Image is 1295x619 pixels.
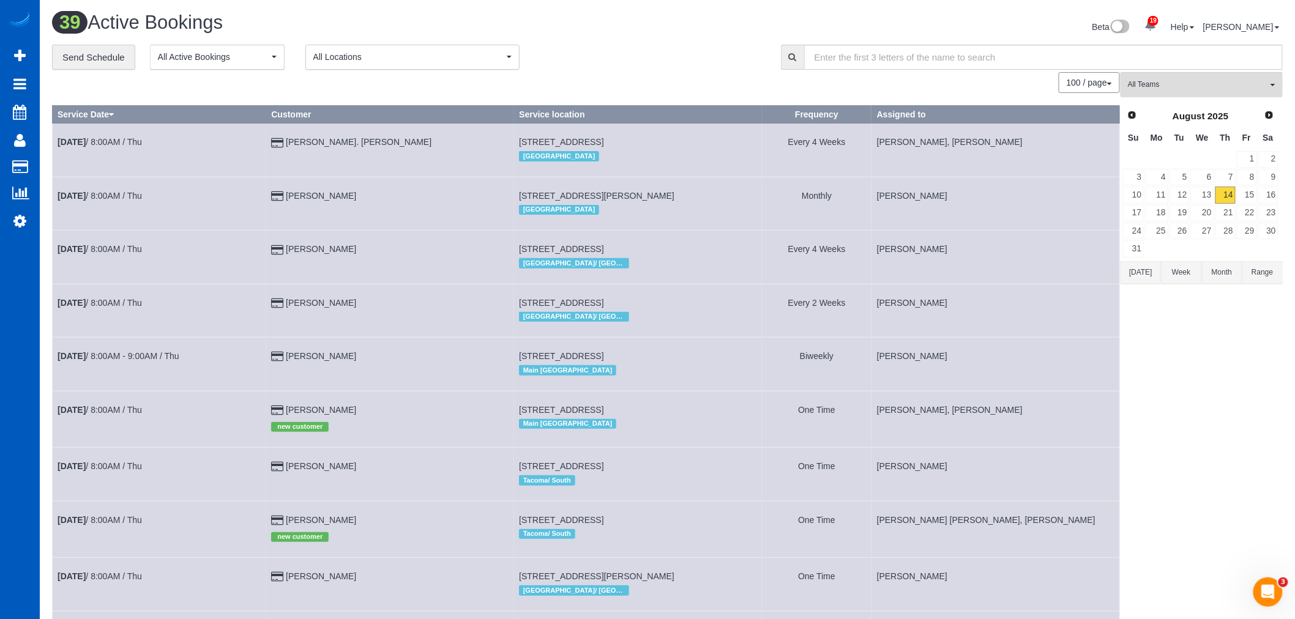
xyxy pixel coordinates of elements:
div: Location [519,148,756,164]
span: Saturday [1263,133,1274,143]
a: [DATE]/ 8:00AM / Thu [58,244,142,254]
span: Tacoma/ South [519,529,575,539]
td: Assigned to [871,448,1119,501]
th: Service Date [53,106,266,124]
td: Frequency [762,558,872,611]
a: 12 [1170,187,1190,203]
span: August [1173,111,1205,121]
b: [DATE] [58,405,86,415]
td: Customer [266,448,514,501]
a: Beta [1092,22,1130,32]
td: Schedule date [53,177,266,230]
b: [DATE] [58,244,86,254]
i: Credit Card Payment [271,406,283,415]
td: Assigned to [871,558,1119,611]
span: All Teams [1128,80,1267,90]
div: Location [519,362,756,378]
a: 23 [1258,205,1278,221]
td: Schedule date [53,124,266,177]
a: 24 [1123,223,1144,239]
a: 15 [1237,187,1257,203]
span: Tuesday [1174,133,1184,143]
button: Month [1202,261,1242,284]
a: [PERSON_NAME] [286,298,356,308]
b: [DATE] [58,137,86,147]
td: Schedule date [53,391,266,447]
a: [DATE]/ 8:00AM / Thu [58,405,142,415]
td: Customer [266,284,514,337]
td: Service location [514,558,762,611]
a: 17 [1123,205,1144,221]
span: 39 [52,11,88,34]
th: Assigned to [871,106,1119,124]
td: Assigned to [871,124,1119,177]
span: Thursday [1220,133,1231,143]
td: Service location [514,284,762,337]
a: [PERSON_NAME] [286,351,356,361]
img: Automaid Logo [7,12,32,29]
a: 29 [1237,223,1257,239]
span: 19 [1148,16,1159,26]
img: New interface [1110,20,1130,35]
iframe: Intercom live chat [1253,577,1283,607]
span: [GEOGRAPHIC_DATA]/ [GEOGRAPHIC_DATA] [519,312,629,322]
span: [STREET_ADDRESS][PERSON_NAME] [519,571,674,581]
a: [DATE]/ 8:00AM / Thu [58,461,142,471]
td: Customer [266,338,514,391]
td: Service location [514,448,762,501]
a: 11 [1145,187,1168,203]
span: [GEOGRAPHIC_DATA] [519,151,599,161]
a: [PERSON_NAME]. [PERSON_NAME] [286,137,431,147]
i: Credit Card Payment [271,352,283,361]
span: Wednesday [1196,133,1209,143]
span: new customer [271,532,329,542]
a: 4 [1145,169,1168,185]
a: [DATE]/ 8:00AM / Thu [58,515,142,525]
i: Credit Card Payment [271,299,283,308]
span: [GEOGRAPHIC_DATA]/ [GEOGRAPHIC_DATA] [519,258,629,268]
span: Prev [1127,110,1137,120]
a: 28 [1215,223,1236,239]
td: Customer [266,177,514,230]
b: [DATE] [58,571,86,581]
td: Service location [514,124,762,177]
td: Customer [266,391,514,447]
td: Assigned to [871,338,1119,391]
span: Sunday [1128,133,1139,143]
td: Customer [266,231,514,284]
h1: Active Bookings [52,12,659,33]
a: [DATE]/ 8:00AM / Thu [58,571,142,581]
a: 19 [1170,205,1190,221]
input: Enter the first 3 letters of the name to search [804,45,1283,70]
td: Schedule date [53,284,266,337]
a: 20 [1190,205,1214,221]
a: 30 [1258,223,1278,239]
div: Location [519,472,756,488]
button: Range [1242,261,1283,284]
span: [STREET_ADDRESS] [519,137,603,147]
b: [DATE] [58,351,86,361]
td: Schedule date [53,338,266,391]
td: Service location [514,338,762,391]
span: All Locations [313,51,504,63]
button: All Locations [305,45,520,70]
nav: Pagination navigation [1059,72,1120,93]
a: 8 [1237,169,1257,185]
span: [STREET_ADDRESS] [519,515,603,525]
td: Frequency [762,177,872,230]
a: 14 [1215,187,1236,203]
a: 25 [1145,223,1168,239]
a: 31 [1123,240,1144,257]
a: 18 [1145,205,1168,221]
a: [DATE]/ 8:00AM / Thu [58,298,142,308]
a: [PERSON_NAME] [286,461,356,471]
td: Frequency [762,448,872,501]
th: Frequency [762,106,872,124]
div: Location [519,526,756,542]
td: Schedule date [53,448,266,501]
td: Customer [266,558,514,611]
button: All Teams [1121,72,1283,97]
a: Send Schedule [52,45,135,70]
td: Assigned to [871,177,1119,230]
